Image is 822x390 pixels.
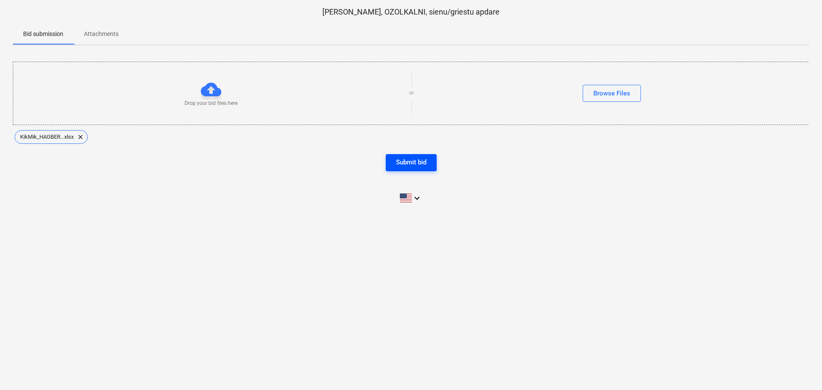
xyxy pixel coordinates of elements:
[412,193,422,203] i: keyboard_arrow_down
[593,88,630,99] div: Browse Files
[396,157,426,168] div: Submit bid
[409,89,414,97] p: or
[13,7,809,17] p: [PERSON_NAME], OZOLKALNI, sienu/griestu apdare
[185,100,238,107] p: Drop your bid files here
[583,85,641,102] button: Browse Files
[15,134,79,140] span: KikMik_HAGBER...xlsx
[23,30,63,39] p: Bid submission
[84,30,119,39] p: Attachments
[15,130,88,144] div: KikMik_HAGBER...xlsx
[386,154,437,171] button: Submit bid
[75,132,86,142] span: clear
[13,62,810,125] div: Drop your bid files hereorBrowse Files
